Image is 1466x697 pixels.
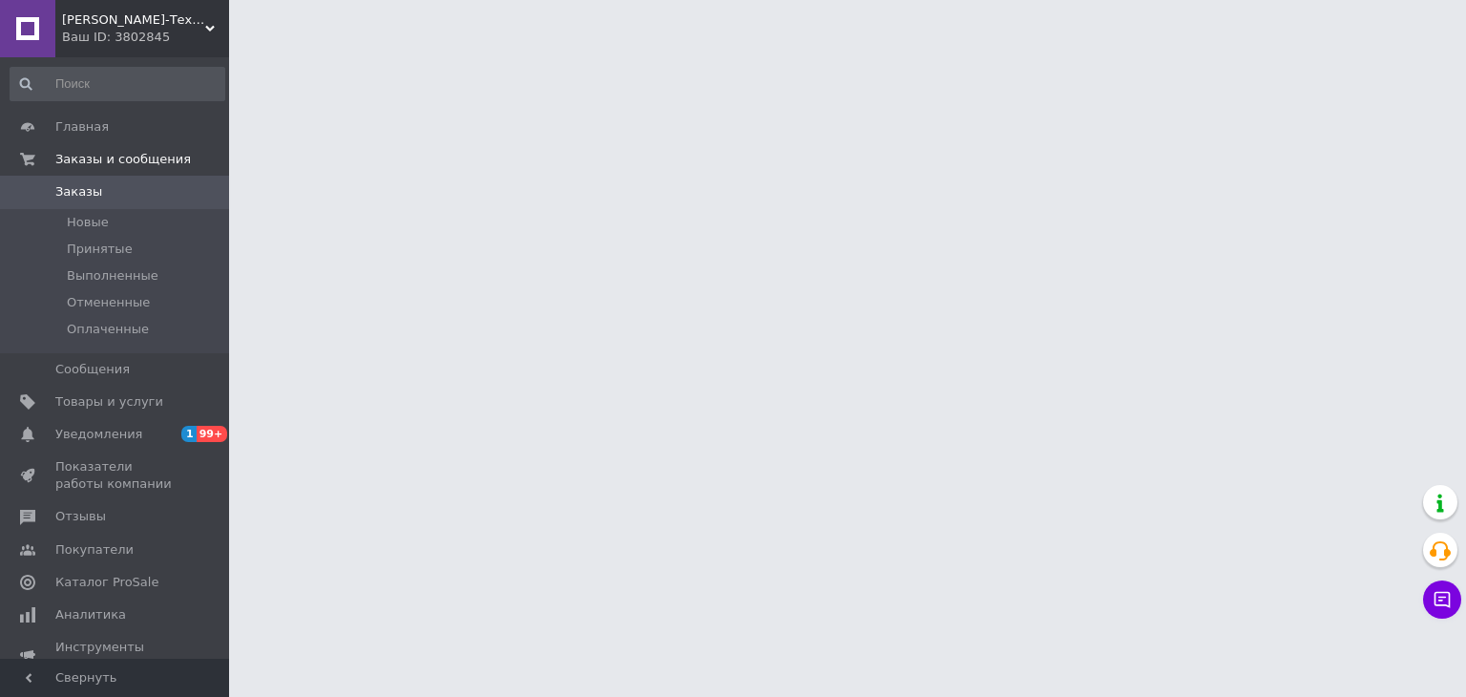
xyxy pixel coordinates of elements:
span: 1 [181,426,197,442]
span: Аналитика [55,606,126,623]
span: Принятые [67,241,133,258]
span: Новые [67,214,109,231]
span: Каталог ProSale [55,574,158,591]
span: Покупатели [55,541,134,559]
button: Чат с покупателем [1423,581,1461,619]
span: Оплаченные [67,321,149,338]
span: Выполненные [67,267,158,285]
span: Фокс-Тех - изделия из металла [62,11,205,29]
span: Отмененные [67,294,150,311]
span: Заказы [55,183,102,201]
span: Уведомления [55,426,142,443]
input: Поиск [10,67,225,101]
span: Заказы и сообщения [55,151,191,168]
div: Ваш ID: 3802845 [62,29,229,46]
span: 99+ [197,426,228,442]
span: Отзывы [55,508,106,525]
span: Сообщения [55,361,130,378]
span: Товары и услуги [55,393,163,411]
span: Главная [55,118,109,136]
span: Инструменты вебмастера и SEO [55,639,177,673]
span: Показатели работы компании [55,458,177,493]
